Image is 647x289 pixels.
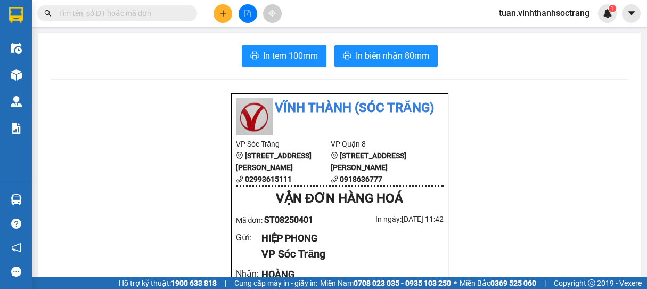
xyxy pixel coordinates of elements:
[340,213,444,225] div: In ngày: [DATE] 11:42
[340,175,382,183] b: 0918636777
[214,4,232,23] button: plus
[490,279,536,287] strong: 0369 525 060
[59,7,184,19] input: Tìm tên, số ĐT hoặc mã đơn
[261,246,435,262] div: VP Sóc Trăng
[225,277,226,289] span: |
[490,6,598,20] span: tuan.vinhthanhsoctrang
[356,49,429,62] span: In biên nhận 80mm
[622,4,641,23] button: caret-down
[331,175,338,183] span: phone
[264,215,313,225] span: ST08250401
[236,189,444,209] div: VẬN ĐƠN HÀNG HOÁ
[588,279,595,287] span: copyright
[331,138,426,150] li: VP Quận 8
[343,51,351,61] span: printer
[11,69,22,81] img: warehouse-icon
[11,123,22,134] img: solution-icon
[236,267,262,280] div: Nhận :
[331,151,406,172] b: [STREET_ADDRESS][PERSON_NAME]
[236,175,243,183] span: phone
[11,43,22,54] img: warehouse-icon
[171,279,217,287] strong: 1900 633 818
[236,231,262,244] div: Gửi :
[544,277,546,289] span: |
[245,175,292,183] b: 02993615111
[627,9,636,18] span: caret-down
[610,5,614,12] span: 1
[250,51,259,61] span: printer
[11,267,21,277] span: message
[242,45,326,67] button: printerIn tem 100mm
[219,10,227,17] span: plus
[263,4,282,23] button: aim
[454,281,457,285] span: ⚪️
[44,10,52,17] span: search
[334,45,438,67] button: printerIn biên nhận 80mm
[320,277,451,289] span: Miền Nam
[609,5,616,12] sup: 1
[261,267,435,282] div: HOÀNG
[11,194,22,205] img: warehouse-icon
[11,219,21,229] span: question-circle
[603,9,612,18] img: icon-new-feature
[11,96,22,107] img: warehouse-icon
[9,7,23,23] img: logo-vxr
[236,98,273,135] img: logo.jpg
[234,277,317,289] span: Cung cấp máy in - giấy in:
[119,277,217,289] span: Hỗ trợ kỹ thuật:
[263,49,318,62] span: In tem 100mm
[236,213,340,227] div: Mã đơn:
[236,152,243,159] span: environment
[244,10,251,17] span: file-add
[354,279,451,287] strong: 0708 023 035 - 0935 103 250
[268,10,276,17] span: aim
[236,98,444,118] li: Vĩnh Thành (Sóc Trăng)
[236,138,331,150] li: VP Sóc Trăng
[11,243,21,253] span: notification
[239,4,257,23] button: file-add
[331,152,338,159] span: environment
[460,277,536,289] span: Miền Bắc
[261,231,435,246] div: HIỆP PHONG
[236,151,312,172] b: [STREET_ADDRESS][PERSON_NAME]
